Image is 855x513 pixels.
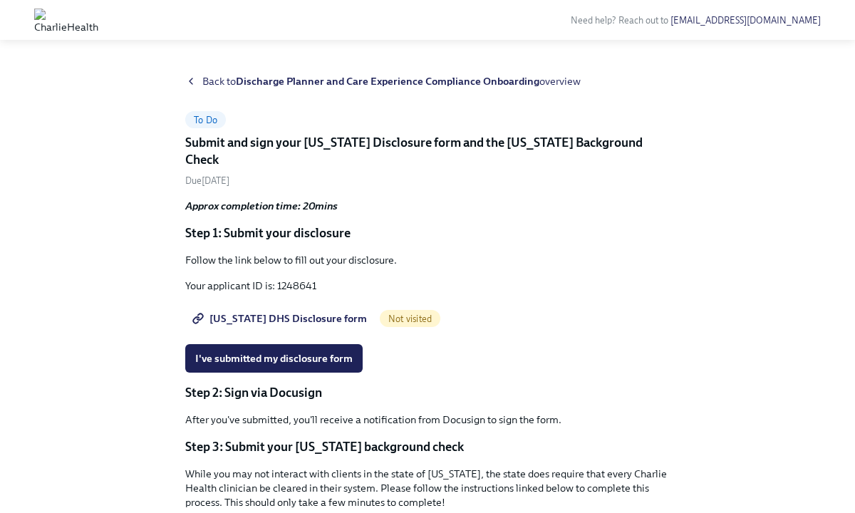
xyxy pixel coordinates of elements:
[185,115,226,125] span: To Do
[185,279,670,293] p: Your applicant ID is: 1248641
[185,175,229,186] span: Monday, September 15th 2025, 10:00 am
[185,199,338,212] strong: Approx completion time: 20mins
[236,75,539,88] strong: Discharge Planner and Care Experience Compliance Onboarding
[380,313,440,324] span: Not visited
[185,74,670,88] a: Back toDischarge Planner and Care Experience Compliance Onboardingoverview
[185,344,363,373] button: I've submitted my disclosure form
[670,15,821,26] a: [EMAIL_ADDRESS][DOMAIN_NAME]
[185,413,670,427] p: After you've submitted, you'll receive a notification from Docusign to sign the form.
[195,351,353,366] span: I've submitted my disclosure form
[185,438,670,455] p: Step 3: Submit your [US_STATE] background check
[571,15,821,26] span: Need help? Reach out to
[195,311,367,326] span: [US_STATE] DHS Disclosure form
[185,384,670,401] p: Step 2: Sign via Docusign
[202,74,581,88] span: Back to overview
[185,224,670,242] p: Step 1: Submit your disclosure
[185,253,670,267] p: Follow the link below to fill out your disclosure.
[185,467,670,509] p: While you may not interact with clients in the state of [US_STATE], the state does require that e...
[34,9,98,31] img: CharlieHealth
[185,134,670,168] h5: Submit and sign your [US_STATE] Disclosure form and the [US_STATE] Background Check
[185,304,377,333] a: [US_STATE] DHS Disclosure form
